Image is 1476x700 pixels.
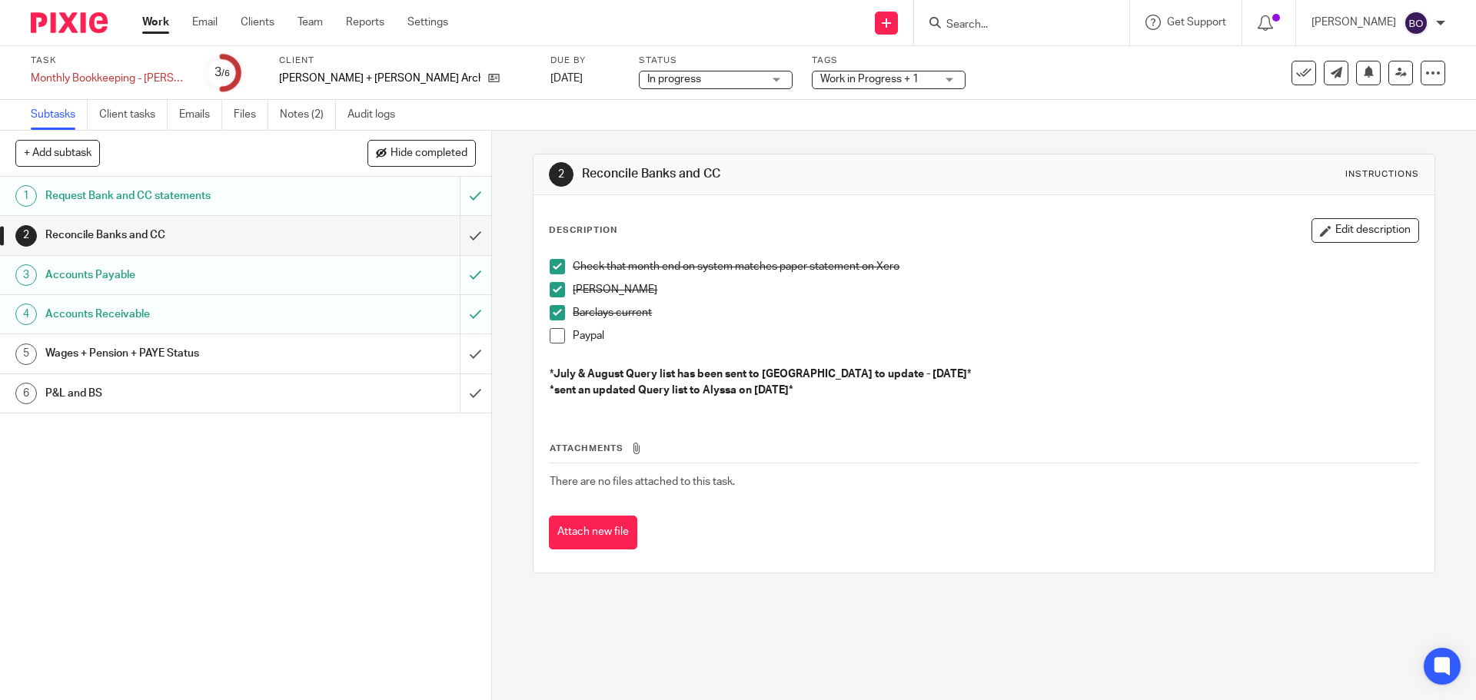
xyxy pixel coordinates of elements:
[214,64,230,81] div: 3
[367,140,476,166] button: Hide completed
[31,71,184,86] div: Monthly Bookkeeping - Rees &amp; Lee
[573,305,1418,320] p: Barclays current
[820,74,919,85] span: Work in Progress + 1
[1311,15,1396,30] p: [PERSON_NAME]
[192,15,218,30] a: Email
[15,225,37,247] div: 2
[15,304,37,325] div: 4
[639,55,793,67] label: Status
[812,55,966,67] label: Tags
[553,369,967,380] strong: July & August Query list has been sent to [GEOGRAPHIC_DATA] to update - [DATE]
[573,282,1418,297] p: [PERSON_NAME]
[241,15,274,30] a: Clients
[347,100,407,130] a: Audit logs
[45,342,311,365] h1: Wages + Pension + PAYE Status
[31,12,108,33] img: Pixie
[279,71,480,86] p: [PERSON_NAME] + [PERSON_NAME] Architects
[298,15,323,30] a: Team
[550,73,583,84] span: [DATE]
[279,55,531,67] label: Client
[221,69,230,78] small: /6
[45,382,311,405] h1: P&L and BS
[15,343,37,365] div: 5
[31,71,184,86] div: Monthly Bookkeeping - [PERSON_NAME] & [PERSON_NAME]
[550,55,620,67] label: Due by
[550,385,793,396] strong: *sent an updated Query list to Alyssa on [DATE]*
[346,15,384,30] a: Reports
[142,15,169,30] a: Work
[945,18,1083,32] input: Search
[15,185,37,207] div: 1
[1167,17,1226,28] span: Get Support
[234,100,268,130] a: Files
[582,166,1017,182] h1: Reconcile Banks and CC
[647,74,701,85] span: In progress
[1404,11,1428,35] img: svg%3E
[549,162,573,187] div: 2
[549,516,637,550] button: Attach new file
[15,140,100,166] button: + Add subtask
[391,148,467,160] span: Hide completed
[549,224,617,237] p: Description
[31,55,184,67] label: Task
[280,100,336,130] a: Notes (2)
[15,383,37,404] div: 6
[45,184,311,207] h1: Request Bank and CC statements
[179,100,222,130] a: Emails
[45,303,311,326] h1: Accounts Receivable
[1345,168,1419,181] div: Instructions
[573,328,1418,343] p: Paypal
[1311,218,1419,243] button: Edit description
[407,15,448,30] a: Settings
[31,100,88,130] a: Subtasks
[573,259,1418,274] p: Check that month end on system matches paper statement on Xero
[45,224,311,247] h1: Reconcile Banks and CC
[99,100,168,130] a: Client tasks
[15,264,37,286] div: 3
[550,444,623,453] span: Attachments
[45,264,311,287] h1: Accounts Payable
[550,476,735,487] span: There are no files attached to this task.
